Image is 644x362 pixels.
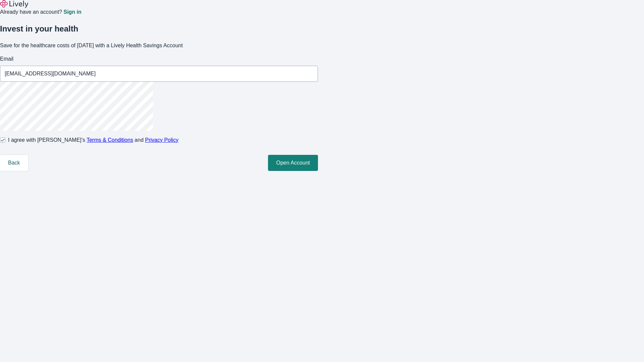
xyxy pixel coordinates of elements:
[268,155,318,171] button: Open Account
[145,137,179,143] a: Privacy Policy
[87,137,133,143] a: Terms & Conditions
[8,136,178,144] span: I agree with [PERSON_NAME]’s and
[63,9,81,15] a: Sign in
